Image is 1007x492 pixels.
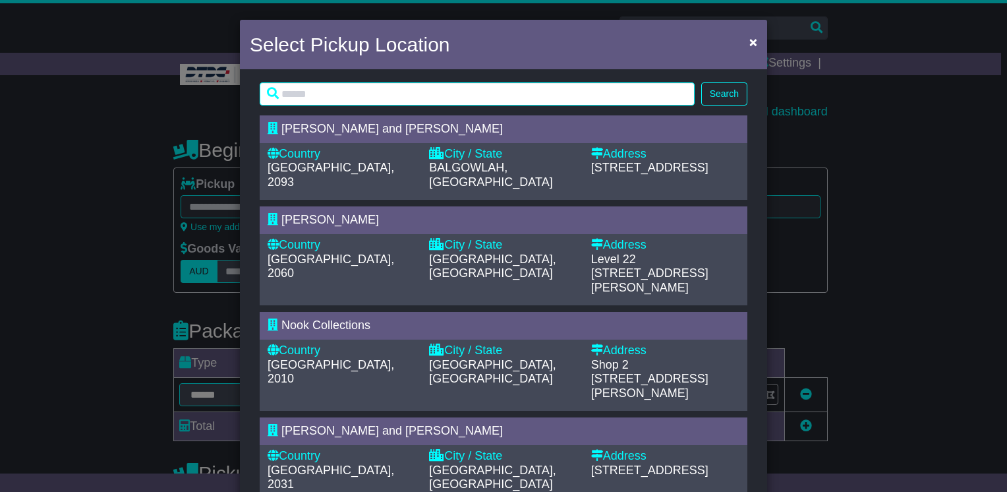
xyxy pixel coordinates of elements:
[429,344,577,358] div: City / State
[429,238,577,253] div: City / State
[591,449,739,464] div: Address
[268,449,416,464] div: Country
[268,358,394,386] span: [GEOGRAPHIC_DATA], 2010
[268,238,416,253] div: Country
[591,161,708,174] span: [STREET_ADDRESS]
[591,147,739,162] div: Address
[591,372,708,400] span: [STREET_ADDRESS][PERSON_NAME]
[429,147,577,162] div: City / State
[429,253,556,280] span: [GEOGRAPHIC_DATA], [GEOGRAPHIC_DATA]
[281,424,503,437] span: [PERSON_NAME] and [PERSON_NAME]
[250,30,450,59] h4: Select Pickup Location
[429,161,552,189] span: BALGOWLAH, [GEOGRAPHIC_DATA]
[591,358,629,371] span: Shop 2
[268,464,394,491] span: [GEOGRAPHIC_DATA], 2031
[749,34,757,49] span: ×
[591,464,708,477] span: [STREET_ADDRESS]
[591,266,708,294] span: [STREET_ADDRESS][PERSON_NAME]
[743,28,764,55] button: Close
[591,253,636,266] span: Level 22
[701,82,747,106] button: Search
[591,344,739,358] div: Address
[281,122,503,135] span: [PERSON_NAME] and [PERSON_NAME]
[268,161,394,189] span: [GEOGRAPHIC_DATA], 2093
[268,253,394,280] span: [GEOGRAPHIC_DATA], 2060
[281,213,379,226] span: [PERSON_NAME]
[429,464,556,491] span: [GEOGRAPHIC_DATA], [GEOGRAPHIC_DATA]
[281,319,370,332] span: Nook Collections
[429,449,577,464] div: City / State
[268,344,416,358] div: Country
[429,358,556,386] span: [GEOGRAPHIC_DATA], [GEOGRAPHIC_DATA]
[591,238,739,253] div: Address
[268,147,416,162] div: Country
